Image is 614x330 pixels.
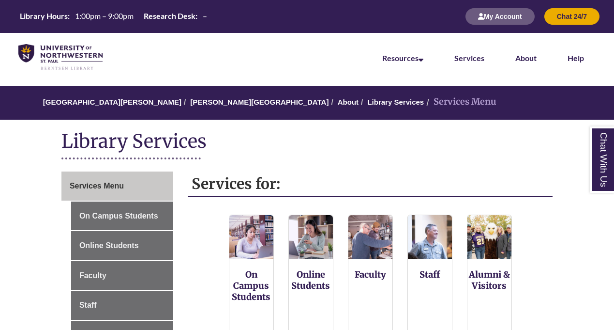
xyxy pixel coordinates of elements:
img: Online Students Services [289,215,333,259]
a: [PERSON_NAME][GEOGRAPHIC_DATA] [190,98,329,106]
img: Faculty Resources [348,215,392,259]
a: Staff [419,269,440,280]
a: Staff [71,291,173,320]
a: Online Students [71,231,173,260]
h2: Services for: [188,172,553,197]
table: Hours Today [16,11,211,21]
img: Staff Services [408,215,452,259]
a: My Account [465,12,535,20]
a: Library Services [367,98,424,106]
img: On Campus Students Services [229,215,273,259]
img: Alumni and Visitors Services [467,215,511,259]
a: Help [568,53,584,63]
th: Research Desk: [140,11,199,21]
button: My Account [465,8,535,25]
a: About [515,53,537,63]
span: Services Menu [70,182,124,190]
a: Chat 24/7 [544,12,599,20]
a: Services [454,53,484,63]
a: Online Students [291,269,330,291]
a: Alumni & Visitors [469,269,510,291]
a: Faculty [355,269,386,280]
a: Services Menu [61,172,173,201]
button: Chat 24/7 [544,8,599,25]
a: On Campus Students [71,202,173,231]
a: Faculty [71,261,173,290]
img: UNWSP Library Logo [18,44,103,71]
span: 1:00pm – 9:00pm [75,11,134,20]
th: Library Hours: [16,11,71,21]
li: Services Menu [424,95,496,109]
h1: Library Services [61,129,553,155]
a: [GEOGRAPHIC_DATA][PERSON_NAME] [43,98,181,106]
a: Resources [382,53,423,63]
a: About [338,98,359,106]
a: On Campus Students [232,269,270,302]
a: Hours Today [16,11,211,22]
span: – [203,11,207,20]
